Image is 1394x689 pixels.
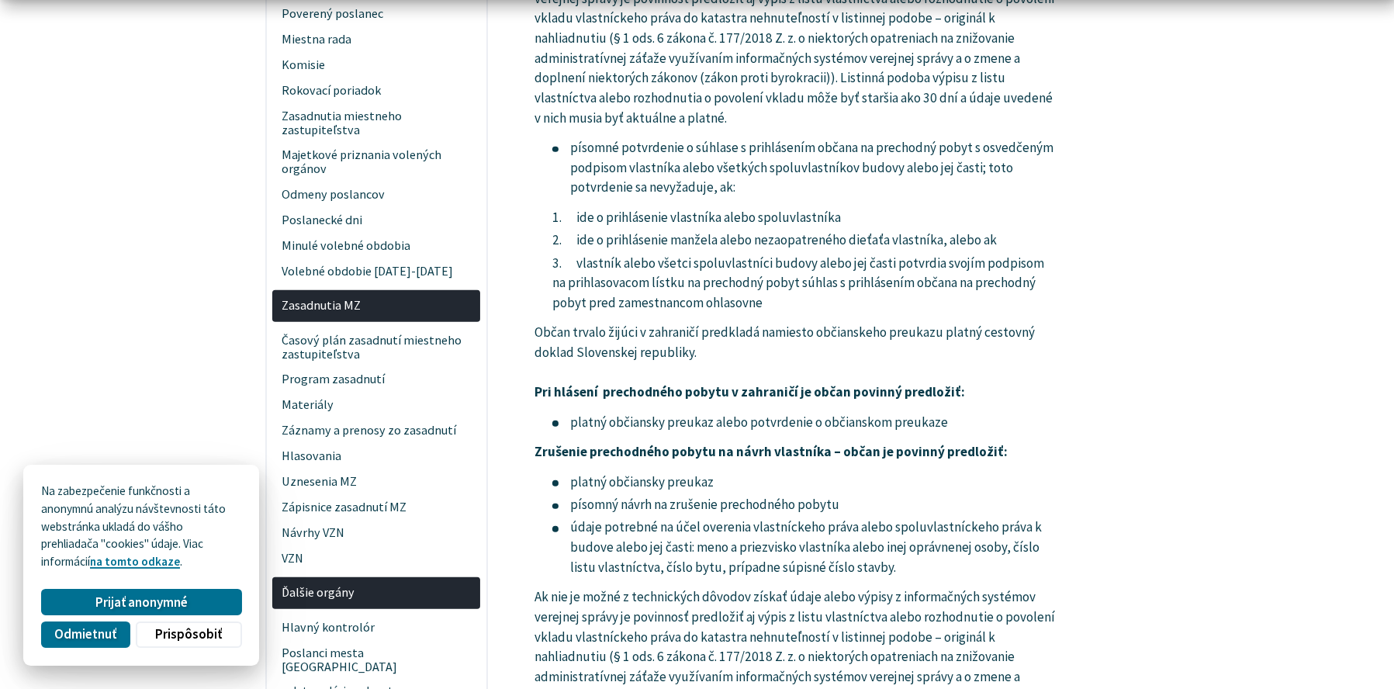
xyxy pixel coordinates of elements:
[272,258,480,284] a: Volebné obdobie [DATE]-[DATE]
[272,182,480,208] a: Odmeny poslancov
[552,518,1058,577] li: údaje potrebné na účel overenia vlastníckeho práva alebo spoluvlastníckeho práva k budove alebo j...
[272,495,480,521] a: Zápisnice zasadnutí MZ
[282,418,472,444] span: Záznamy a prenosy zo zasadnutí
[282,495,472,521] span: Zápisnice zasadnutí MZ
[282,78,472,103] span: Rokovací poriadok
[282,444,472,469] span: Hlasovania
[282,234,472,259] span: Minulé volebné obdobia
[552,495,1058,515] li: písomný návrh na zrušenie prechodného pobytu
[282,182,472,208] span: Odmeny poslancov
[272,52,480,78] a: Komisie
[282,143,472,182] span: Majetkové priznania volených orgánov
[282,521,472,546] span: Návrhy VZN
[136,621,241,648] button: Prispôsobiť
[282,546,472,572] span: VZN
[90,554,180,569] a: na tomto odkaze
[272,469,480,495] a: Uznesenia MZ
[552,208,1058,228] li: ide o prihlásenie vlastníka alebo spoluvlastníka
[95,594,188,611] span: Prijať anonymné
[282,26,472,52] span: Miestna rada
[41,483,241,571] p: Na zabezpečenie funkčnosti a anonymnú analýzu návštevnosti táto webstránka ukladá do vášho prehli...
[272,290,480,322] a: Zasadnutia MZ
[272,418,480,444] a: Záznamy a prenosy zo zasadnutí
[272,393,480,418] a: Materiály
[54,626,116,642] span: Odmietnuť
[282,327,472,367] span: Časový plán zasadnutí miestneho zastupiteľstva
[282,469,472,495] span: Uznesenia MZ
[534,443,1008,460] strong: Zrušenie prechodného pobytu na návrh vlastníka – občan je povinný predložiť:
[272,577,480,609] a: Ďalšie orgány
[272,143,480,182] a: Majetkové priznania volených orgánov
[534,323,1058,403] p: Občan trvalo žijúci v zahraničí predkladá namiesto občianskeho preukazu platný cestovný doklad Sl...
[282,258,472,284] span: Volebné obdobie [DATE]-[DATE]
[282,1,472,26] span: Poverený poslanec
[41,621,130,648] button: Odmietnuť
[41,589,241,615] button: Prijať anonymné
[282,393,472,418] span: Materiály
[272,640,480,680] a: Poslanci mesta [GEOGRAPHIC_DATA]
[272,234,480,259] a: Minulé volebné obdobia
[282,103,472,143] span: Zasadnutia miestneho zastupiteľstva
[552,138,1058,198] li: písomné potvrdenie o súhlase s prihlásením občana na prechodný pobyt s osvedčeným podpisom vlastn...
[552,413,1058,433] li: platný občiansky preukaz alebo potvrdenie o občianskom preukaze
[272,208,480,234] a: Poslanecké dni
[272,367,480,393] a: Program zasadnutí
[552,230,1058,251] li: ide o prihlásenie manžela alebo nezaopatreného dieťaťa vlastníka, alebo ak
[272,26,480,52] a: Miestna rada
[272,546,480,572] a: VZN
[552,254,1058,313] li: vlastník alebo všetci spoluvlastníci budovy alebo jej časti potvrdia svojím podpisom na prihlasov...
[155,626,222,642] span: Prispôsobiť
[272,444,480,469] a: Hlasovania
[272,103,480,143] a: Zasadnutia miestneho zastupiteľstva
[272,327,480,367] a: Časový plán zasadnutí miestneho zastupiteľstva
[282,367,472,393] span: Program zasadnutí
[272,521,480,546] a: Návrhy VZN
[534,383,965,400] strong: Pri hlásení prechodného pobytu v zahraničí je občan povinný predložiť:
[282,580,472,606] span: Ďalšie orgány
[272,1,480,26] a: Poverený poslanec
[272,78,480,103] a: Rokovací poriadok
[282,208,472,234] span: Poslanecké dni
[552,473,1058,493] li: platný občiansky preukaz
[282,615,472,640] span: Hlavný kontrolór
[282,640,472,680] span: Poslanci mesta [GEOGRAPHIC_DATA]
[282,293,472,319] span: Zasadnutia MZ
[282,52,472,78] span: Komisie
[272,615,480,640] a: Hlavný kontrolór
